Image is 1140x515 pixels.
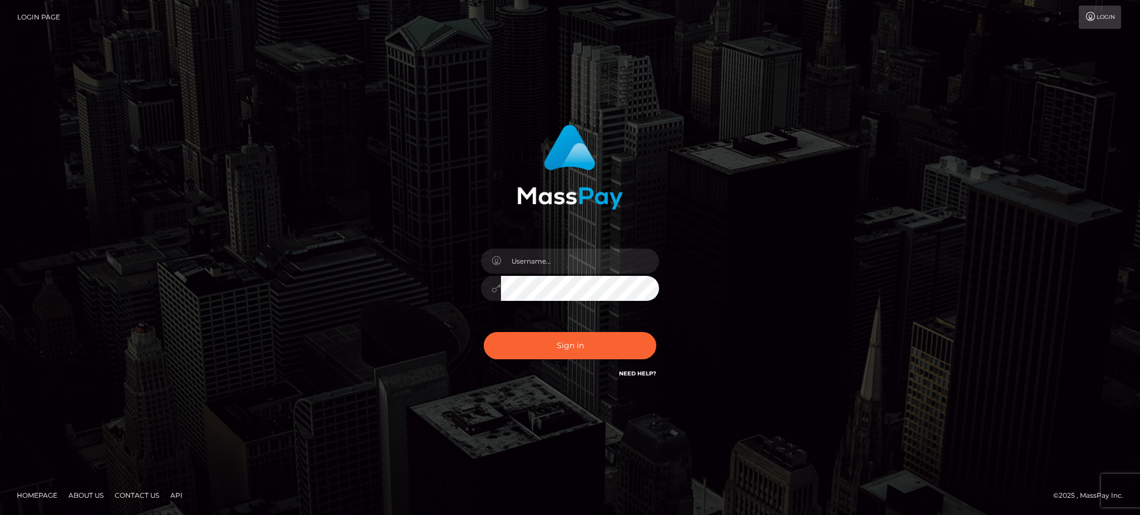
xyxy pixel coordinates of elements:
[12,487,62,504] a: Homepage
[1079,6,1121,29] a: Login
[501,249,659,274] input: Username...
[484,332,656,359] button: Sign in
[619,370,656,377] a: Need Help?
[1053,489,1132,502] div: © 2025 , MassPay Inc.
[517,125,623,210] img: MassPay Login
[110,487,164,504] a: Contact Us
[17,6,60,29] a: Login Page
[166,487,187,504] a: API
[64,487,108,504] a: About Us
